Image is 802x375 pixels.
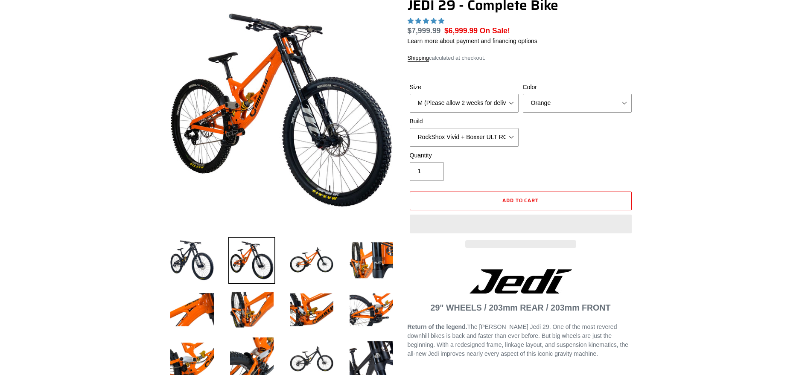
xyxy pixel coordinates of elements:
label: Build [410,117,519,126]
strong: Return of the legend. [408,323,467,330]
label: Color [523,83,632,92]
img: Load image into Gallery viewer, JEDI 29 - Complete Bike [228,237,275,284]
span: On Sale! [480,25,510,36]
img: Load image into Gallery viewer, JEDI 29 - Complete Bike [169,286,216,333]
img: Load image into Gallery viewer, JEDI 29 - Complete Bike [288,286,335,333]
p: The [PERSON_NAME] Jedi 29. One of the most revered downhill bikes is back and faster than ever be... [408,323,634,358]
a: Learn more about payment and financing options [408,38,537,44]
strong: 29" WHEELS / 203mm REAR / 203mm FRONT [431,303,611,312]
img: Load image into Gallery viewer, JEDI 29 - Complete Bike [288,237,335,284]
a: Shipping [408,55,429,62]
span: $6,999.99 [444,26,478,35]
img: Load image into Gallery viewer, JEDI 29 - Complete Bike [228,286,275,333]
span: 5.00 stars [408,17,446,24]
div: calculated at checkout. [408,54,634,62]
span: Add to cart [502,196,539,204]
label: Size [410,83,519,92]
img: Load image into Gallery viewer, JEDI 29 - Complete Bike [169,237,216,284]
button: Add to cart [410,192,632,210]
img: Load image into Gallery viewer, JEDI 29 - Complete Bike [348,286,395,333]
label: Quantity [410,151,519,160]
s: $7,999.99 [408,26,441,35]
img: Jedi Logo [470,269,572,294]
img: Load image into Gallery viewer, JEDI 29 - Complete Bike [348,237,395,284]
